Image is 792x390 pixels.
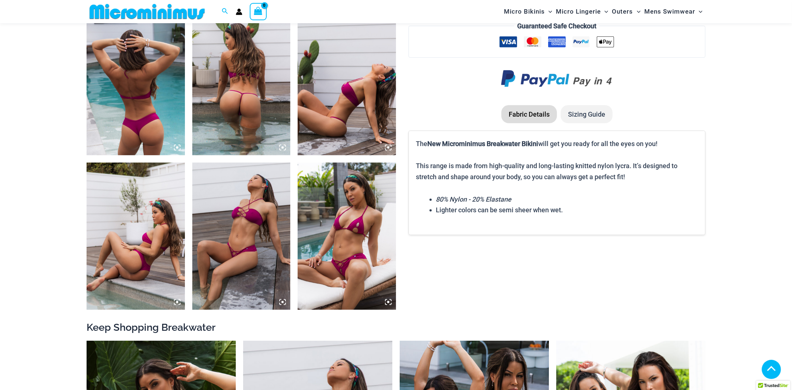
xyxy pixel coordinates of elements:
[556,2,601,21] span: Micro Lingerie
[601,2,608,21] span: Menu Toggle
[87,3,208,20] img: MM SHOP LOGO FLAT
[504,2,545,21] span: Micro Bikinis
[514,21,599,32] legend: Guaranteed Safe Checkout
[612,2,633,21] span: Outers
[436,205,698,216] li: Lighter colors can be semi sheer when wet.
[222,7,228,16] a: Search icon link
[501,1,705,22] nav: Site Navigation
[644,2,695,21] span: Mens Swimwear
[87,163,185,310] img: Breakwater Berry Pink 341 halter 4956 Thong
[250,3,267,20] a: View Shopping Cart, empty
[501,105,557,124] li: Fabric Details
[610,2,642,21] a: OutersMenu ToggleMenu Toggle
[428,140,539,148] b: New Microminimus Breakwater Bikini
[416,138,698,182] p: The will get you ready for all the eyes on you! This range is made from high-quality and long-las...
[633,2,641,21] span: Menu Toggle
[554,2,610,21] a: Micro LingerieMenu ToggleMenu Toggle
[87,8,185,155] img: Breakwater Berry Pink 341 halter 4956 Thong
[298,163,396,310] img: Breakwater Berry Pink 3153 Tri Top 4956 Thong
[236,8,242,15] a: Account icon link
[502,2,554,21] a: Micro BikinisMenu ToggleMenu Toggle
[545,2,552,21] span: Menu Toggle
[695,2,702,21] span: Menu Toggle
[192,8,291,155] img: Breakwater Berry Pink 341 halter 4856 micro
[87,321,705,334] h2: Keep Shopping Breakwater
[642,2,704,21] a: Mens SwimwearMenu ToggleMenu Toggle
[298,8,396,155] img: Breakwater Berry Pink 341 halter 4856 micro
[561,105,613,124] li: Sizing Guide
[192,163,291,310] img: Breakwater Berry Pink 341 halter 4956 Thong
[436,195,512,203] em: 80% Nylon - 20% Elastane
